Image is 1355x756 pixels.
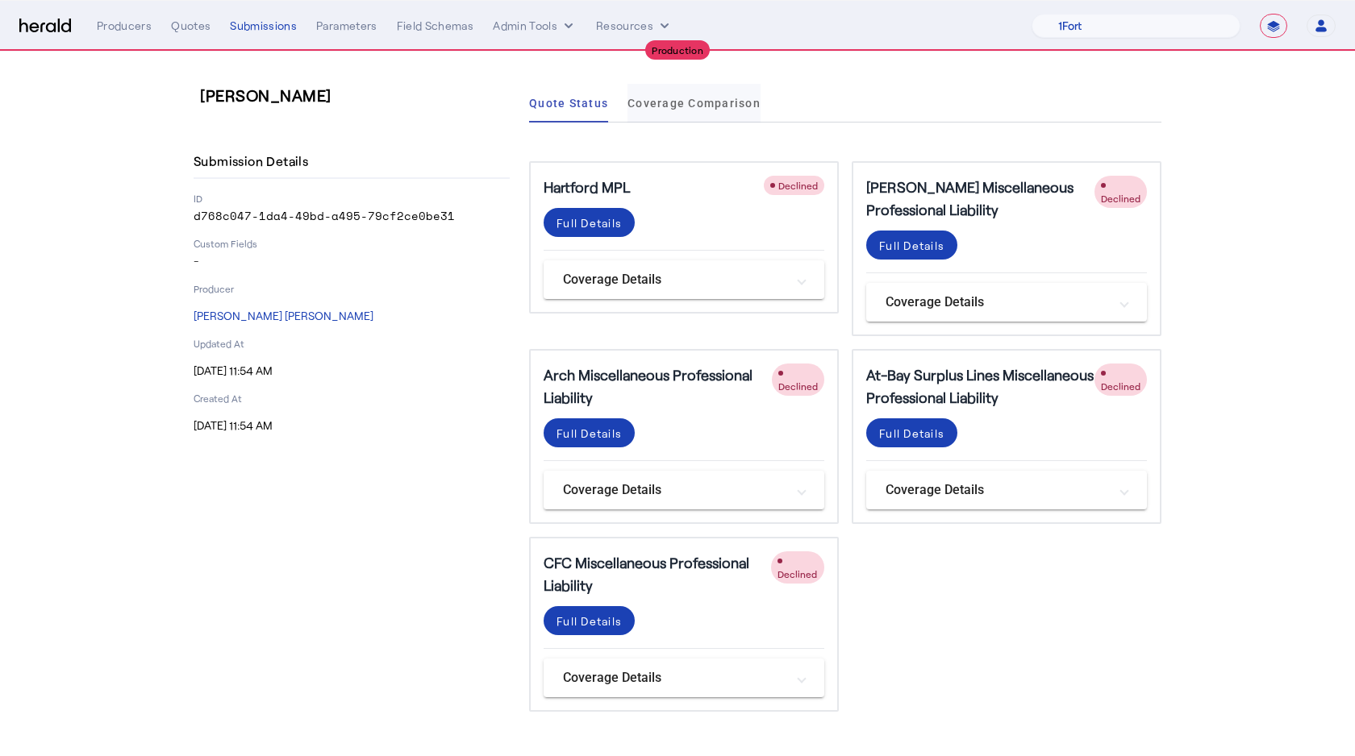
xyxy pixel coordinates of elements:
[563,270,786,289] mat-panel-title: Coverage Details
[194,282,510,295] p: Producer
[544,176,630,198] h5: Hartford MPL
[645,40,710,60] div: Production
[778,380,818,392] span: Declined
[194,237,510,250] p: Custom Fields
[866,363,1094,409] h5: At-Bay Surplus Lines Miscellaneous Professional Liability
[866,283,1147,322] mat-expansion-panel-header: Coverage Details
[194,208,510,224] p: d768c047-1da4-49bd-a495-79cf2ce0be31
[171,18,211,34] div: Quotes
[778,180,818,191] span: Declined
[557,425,622,442] div: Full Details
[866,176,1094,221] h5: [PERSON_NAME] Miscellaneous Professional Liability
[529,98,608,109] span: Quote Status
[97,18,152,34] div: Producers
[563,668,786,687] mat-panel-title: Coverage Details
[544,418,635,447] button: Full Details
[627,84,761,123] a: Coverage Comparison
[557,214,622,231] div: Full Details
[879,425,944,442] div: Full Details
[544,363,772,409] h5: Arch Miscellaneous Professional Liability
[194,192,510,205] p: ID
[194,152,315,171] h4: Submission Details
[194,417,510,434] p: [DATE] 11:54 AM
[544,606,635,635] button: Full Details
[230,18,297,34] div: Submissions
[194,392,510,405] p: Created At
[544,260,824,299] mat-expansion-panel-header: Coverage Details
[194,337,510,350] p: Updated At
[529,84,608,123] a: Quote Status
[200,84,516,106] h3: [PERSON_NAME]
[194,363,510,379] p: [DATE] 11:54 AM
[544,471,824,509] mat-expansion-panel-header: Coverage Details
[596,18,673,34] button: Resources dropdown menu
[544,208,635,237] button: Full Details
[194,308,510,324] p: [PERSON_NAME] [PERSON_NAME]
[1101,380,1140,392] span: Declined
[19,19,71,34] img: Herald Logo
[194,253,510,269] p: -
[557,613,622,629] div: Full Details
[778,568,817,579] span: Declined
[1101,193,1140,204] span: Declined
[886,480,1108,500] mat-panel-title: Coverage Details
[866,471,1147,509] mat-expansion-panel-header: Coverage Details
[544,658,824,697] mat-expansion-panel-header: Coverage Details
[544,551,771,596] h5: CFC Miscellaneous Professional Liability
[866,418,957,447] button: Full Details
[866,231,957,260] button: Full Details
[397,18,474,34] div: Field Schemas
[316,18,377,34] div: Parameters
[627,98,761,109] span: Coverage Comparison
[886,293,1108,312] mat-panel-title: Coverage Details
[879,237,944,254] div: Full Details
[493,18,577,34] button: internal dropdown menu
[563,480,786,500] mat-panel-title: Coverage Details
